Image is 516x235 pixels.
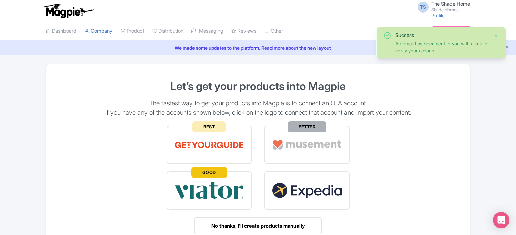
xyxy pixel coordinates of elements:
[174,133,244,157] img: get_your_guide-5a6366678479520ec94e3f9d2b9f304b.svg
[432,26,470,36] a: Subscription
[431,13,445,18] a: Profile
[414,1,470,12] a: TS The Shade Home Shade Homes
[43,3,95,18] img: logo-ab69f6fb50320c5b225c76a69d11143b.png
[288,121,326,132] span: BETTER
[194,217,322,235] a: No thanks, I’ll create products manually
[493,31,499,40] button: Close
[191,167,227,178] span: GOOD
[272,179,342,202] img: expedia22-01-93867e2ff94c7cd37d965f09d456db68.svg
[272,133,342,157] img: musement-dad6797fd076d4ac540800b229e01643.svg
[395,31,488,39] div: Success
[264,22,283,41] a: Other
[431,1,470,7] span: The Shade Home
[152,22,183,41] a: Distribution
[258,123,356,166] a: BETTER
[418,2,429,13] span: TS
[395,40,488,54] div: An email has been sent to you with a link to verify your account
[504,44,509,51] button: Close announcement
[191,22,223,41] a: Messaging
[160,169,258,212] a: GOOD
[4,44,512,51] a: We made some updates to the platform. Read more about the new layout
[493,212,509,228] div: Open Intercom Messenger
[54,99,462,108] p: The fastest way to get your products into Magpie is to connect an OTA account.
[192,121,226,132] span: BEST
[46,22,76,41] a: Dashboard
[231,22,256,41] a: Reviews
[121,22,144,41] a: Product
[160,123,258,166] a: BEST
[174,179,244,202] img: viator-e2bf771eb72f7a6029a5edfbb081213a.svg
[84,22,112,41] a: Company
[431,8,470,12] small: Shade Homes
[54,108,462,117] p: If you have any of the accounts shown below, click on the logo to connect that account and import...
[54,80,462,92] h1: Let’s get your products into Magpie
